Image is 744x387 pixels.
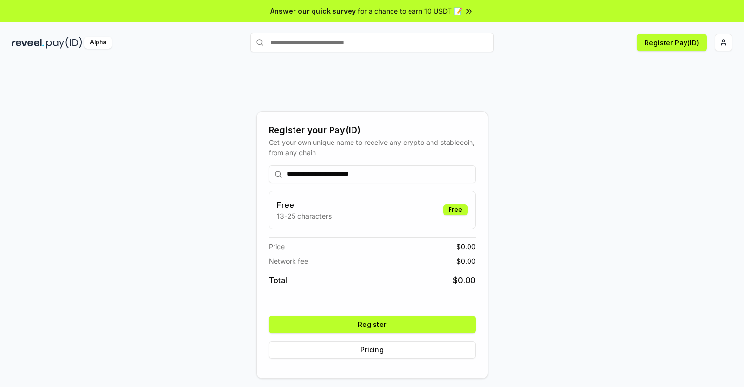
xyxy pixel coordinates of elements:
[358,6,462,16] span: for a chance to earn 10 USDT 📝
[269,274,287,286] span: Total
[277,199,332,211] h3: Free
[637,34,707,51] button: Register Pay(ID)
[269,256,308,266] span: Network fee
[277,211,332,221] p: 13-25 characters
[12,37,44,49] img: reveel_dark
[269,316,476,333] button: Register
[456,242,476,252] span: $ 0.00
[46,37,82,49] img: pay_id
[443,204,468,215] div: Free
[269,137,476,158] div: Get your own unique name to receive any crypto and stablecoin, from any chain
[270,6,356,16] span: Answer our quick survey
[269,341,476,359] button: Pricing
[269,242,285,252] span: Price
[456,256,476,266] span: $ 0.00
[84,37,112,49] div: Alpha
[269,123,476,137] div: Register your Pay(ID)
[453,274,476,286] span: $ 0.00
